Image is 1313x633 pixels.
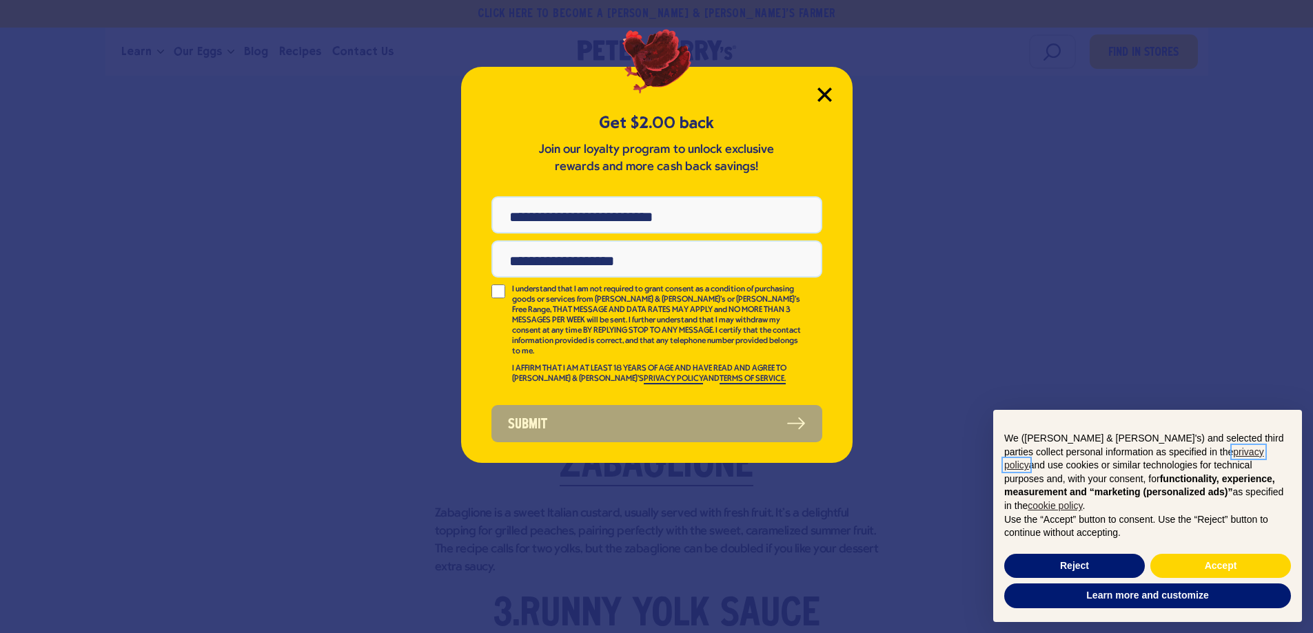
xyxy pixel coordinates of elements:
[1004,432,1291,513] p: We ([PERSON_NAME] & [PERSON_NAME]'s) and selected third parties collect personal information as s...
[1004,554,1145,579] button: Reject
[644,375,703,384] a: PRIVACY POLICY
[491,112,822,134] h5: Get $2.00 back
[536,141,777,176] p: Join our loyalty program to unlock exclusive rewards and more cash back savings!
[1150,554,1291,579] button: Accept
[1004,583,1291,608] button: Learn more and customize
[512,364,803,384] p: I AFFIRM THAT I AM AT LEAST 18 YEARS OF AGE AND HAVE READ AND AGREE TO [PERSON_NAME] & [PERSON_NA...
[491,284,505,298] input: I understand that I am not required to grant consent as a condition of purchasing goods or servic...
[491,405,822,442] button: Submit
[512,284,803,357] p: I understand that I am not required to grant consent as a condition of purchasing goods or servic...
[1004,446,1264,471] a: privacy policy
[1028,500,1082,511] a: cookie policy
[720,375,786,384] a: TERMS OF SERVICE.
[817,87,832,102] button: Close Modal
[1004,513,1291,540] p: Use the “Accept” button to consent. Use the “Reject” button to continue without accepting.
